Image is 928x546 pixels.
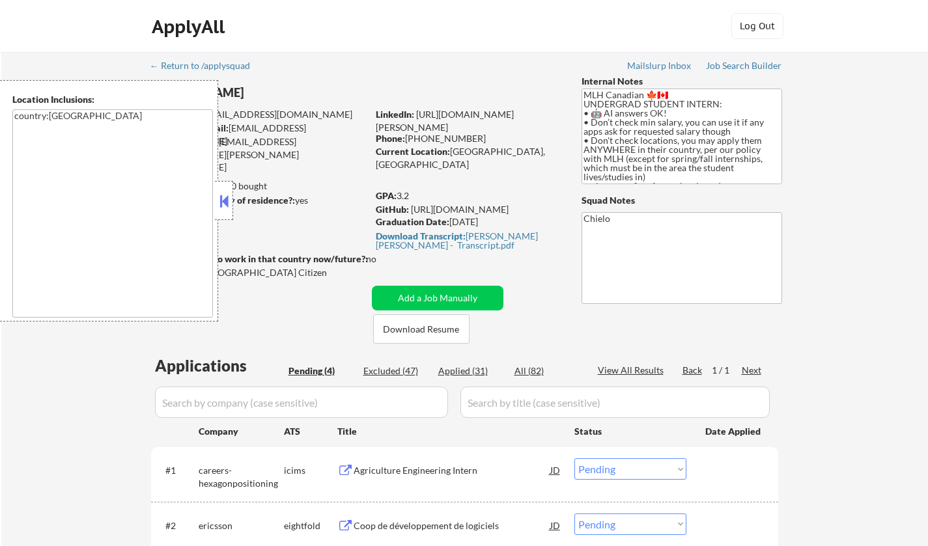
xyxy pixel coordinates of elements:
a: Mailslurp Inbox [627,61,692,74]
a: Download Transcript:[PERSON_NAME] [PERSON_NAME] - Transcript.pdf [376,231,557,250]
div: View All Results [598,364,668,377]
div: Mailslurp Inbox [627,61,692,70]
strong: LinkedIn: [376,109,414,120]
strong: Phone: [376,133,405,144]
div: ATS [284,425,337,438]
div: yes [150,194,363,207]
div: Yes, I am a [DEMOGRAPHIC_DATA] Citizen [151,266,371,279]
div: Title [337,425,562,438]
div: ericsson [199,519,284,532]
div: Date Applied [705,425,763,438]
button: Add a Job Manually [372,286,503,310]
input: Search by title (case sensitive) [460,387,770,418]
div: #1 [165,464,188,477]
strong: Download Transcript: [376,230,466,241]
div: eightfold [284,519,337,532]
strong: Current Location: [376,146,450,157]
div: All (82) [514,364,580,377]
a: ← Return to /applysquad [150,61,262,74]
div: Internal Notes [582,75,782,88]
div: Next [742,364,763,377]
div: Coop de développement de logiciels [354,519,550,532]
div: Applications [155,358,284,374]
div: JD [549,458,562,482]
div: Location Inclusions: [12,93,213,106]
div: 30 sent / 200 bought [150,180,367,193]
div: careers-hexagonpositioning [199,464,284,489]
button: Log Out [731,13,783,39]
div: [PERSON_NAME] [PERSON_NAME] - Transcript.pdf [376,232,557,250]
a: [URL][DOMAIN_NAME][PERSON_NAME] [376,109,514,133]
div: #2 [165,519,188,532]
div: icims [284,464,337,477]
div: [PERSON_NAME] [151,85,419,101]
div: Status [574,419,686,443]
div: Pending (4) [288,364,354,377]
input: Search by company (case sensitive) [155,387,448,418]
a: [URL][DOMAIN_NAME] [411,204,509,215]
strong: Will need Visa to work in that country now/future?: [151,253,368,264]
div: Agriculture Engineering Intern [354,464,550,477]
div: [EMAIL_ADDRESS][DOMAIN_NAME] [152,108,367,121]
div: [DATE] [376,215,560,228]
div: Applied (31) [438,364,503,377]
div: [PHONE_NUMBER] [376,132,560,145]
div: ApplyAll [152,16,229,38]
div: [GEOGRAPHIC_DATA], [GEOGRAPHIC_DATA] [376,145,560,171]
div: ← Return to /applysquad [150,61,262,70]
strong: Graduation Date: [376,216,449,227]
div: Company [199,425,284,438]
strong: GPA: [376,190,397,201]
div: 3.2 [376,189,562,202]
strong: GitHub: [376,204,409,215]
div: [EMAIL_ADDRESS][DOMAIN_NAME][PERSON_NAME][DOMAIN_NAME] [151,135,367,174]
button: Download Resume [373,314,470,344]
div: Job Search Builder [706,61,782,70]
div: [EMAIL_ADDRESS][DOMAIN_NAME] [152,122,367,147]
div: JD [549,513,562,537]
div: Excluded (47) [363,364,429,377]
div: 1 / 1 [712,364,742,377]
div: Back [682,364,703,377]
div: no [366,253,403,266]
div: Squad Notes [582,194,782,207]
a: Job Search Builder [706,61,782,74]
